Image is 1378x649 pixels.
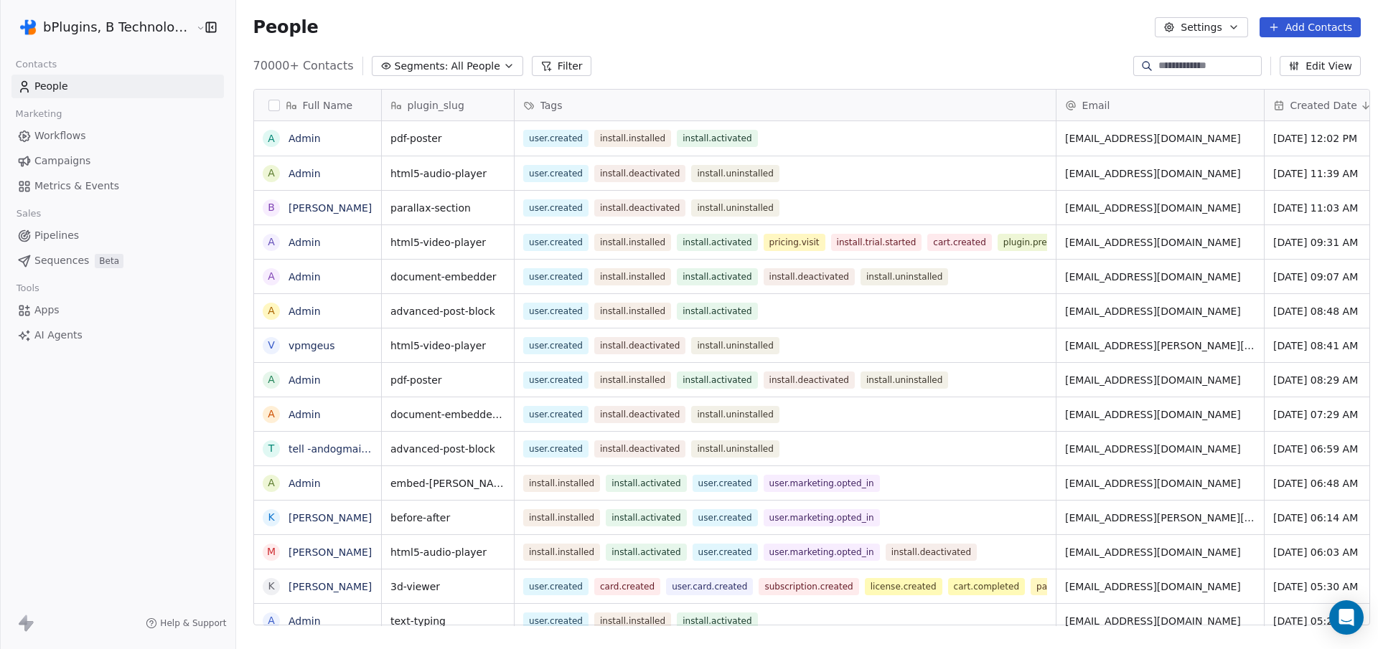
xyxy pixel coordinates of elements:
[523,544,600,561] span: install.installed
[390,270,505,284] span: document-embedder
[1065,407,1255,422] span: [EMAIL_ADDRESS][DOMAIN_NAME]
[390,407,505,422] span: document-embedder-addons-for-elementor
[289,512,372,524] a: [PERSON_NAME]
[34,253,89,268] span: Sequences
[692,475,757,492] span: user.created
[289,237,321,248] a: Admin
[594,303,671,320] span: install.installed
[289,478,321,489] a: Admin
[382,90,514,120] div: plugin_slug
[763,544,879,561] span: user.marketing.opted_in
[763,234,825,251] span: pricing.visit
[289,443,389,455] a: tell -andogmail-com
[594,406,685,423] span: install.deactivated
[523,475,600,492] span: install.installed
[523,165,589,182] span: user.created
[390,614,505,628] span: text-typing
[11,323,224,347] a: AI Agents
[1056,90,1264,120] div: Email
[390,476,505,491] span: embed-[PERSON_NAME]-player
[268,131,275,146] div: A
[253,16,319,38] span: People
[11,124,224,148] a: Workflows
[289,340,334,351] a: vpmgeus
[268,510,274,525] div: K
[1065,270,1255,284] span: [EMAIL_ADDRESS][DOMAIN_NAME]
[763,475,879,492] span: user.marketing.opted_in
[289,615,321,627] a: Admin
[861,268,948,285] span: install.uninstalled
[268,338,275,353] div: v
[254,121,382,626] div: grid
[677,130,757,147] span: install.activated
[1082,98,1110,113] span: Email
[390,131,505,146] span: pdf-poster
[268,613,275,628] div: A
[20,19,37,36] img: 4d237dd582c592203a1709821b9385ec515ed88537bc98dff7510fb7378bd483%20(2).png
[606,475,686,492] span: install.activated
[390,338,505,353] span: html5-video-player
[759,578,858,595] span: subscription.created
[390,579,505,594] span: 3d-viewer
[1065,442,1255,456] span: [EMAIL_ADDRESS][DOMAIN_NAME]
[11,249,224,273] a: SequencesBeta
[268,166,275,181] div: A
[1329,600,1364,635] div: Open Intercom Messenger
[606,544,686,561] span: install.activated
[10,278,45,299] span: Tools
[523,371,589,389] span: user.created
[606,509,686,526] span: install.activated
[691,440,779,458] span: install.uninstalled
[523,337,589,354] span: user.created
[268,269,275,284] div: A
[947,578,1025,595] span: cart.completed
[289,133,321,144] a: Admin
[289,305,321,317] a: Admin
[160,617,226,629] span: Help & Support
[1260,17,1361,37] button: Add Contacts
[927,234,991,251] span: cart.created
[146,617,226,629] a: Help & Support
[289,202,372,214] a: [PERSON_NAME]
[268,475,275,491] div: A
[268,235,275,250] div: A
[268,303,275,318] div: A
[677,234,757,251] span: install.activated
[11,224,224,247] a: Pipelines
[34,128,86,143] span: Workflows
[395,59,449,74] span: Segments:
[390,373,505,387] span: pdf-poster
[266,544,275,559] div: M
[268,441,274,456] div: t
[763,509,879,526] span: user.marketing.opted_in
[691,165,779,182] span: install.uninstalled
[11,75,224,98] a: People
[523,130,589,147] span: user.created
[390,235,505,250] span: html5-video-player
[34,228,79,243] span: Pipelines
[34,179,119,194] span: Metrics & Events
[1065,545,1255,559] span: [EMAIL_ADDRESS][DOMAIN_NAME]
[1280,56,1361,76] button: Edit View
[390,511,505,525] span: before-after
[594,440,685,458] span: install.deactivated
[268,407,275,422] div: A
[677,303,757,320] span: install.activated
[594,130,671,147] span: install.installed
[268,200,275,215] div: B
[594,337,685,354] span: install.deactivated
[268,372,275,387] div: A
[289,581,372,592] a: [PERSON_NAME]
[289,546,372,558] a: [PERSON_NAME]
[451,59,500,74] span: All People
[1290,98,1357,113] span: Created Date
[43,18,192,37] span: bPlugins, B Technologies LLC
[677,612,757,630] span: install.activated
[523,234,589,251] span: user.created
[515,90,1056,120] div: Tags
[408,98,464,113] span: plugin_slug
[9,103,68,125] span: Marketing
[11,149,224,173] a: Campaigns
[666,578,753,595] span: user.card.created
[9,54,63,75] span: Contacts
